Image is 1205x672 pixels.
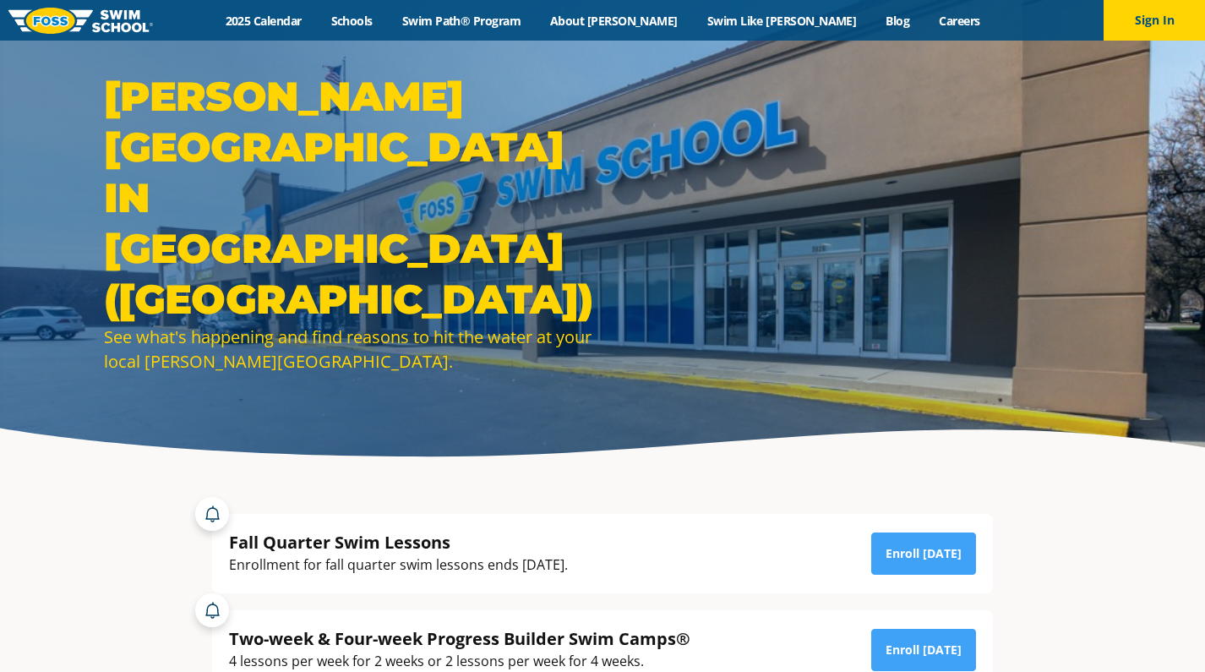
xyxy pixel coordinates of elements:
img: FOSS Swim School Logo [8,8,153,34]
a: Swim Path® Program [387,13,535,29]
a: Enroll [DATE] [871,533,976,575]
div: See what's happening and find reasons to hit the water at your local [PERSON_NAME][GEOGRAPHIC_DATA]. [104,325,594,374]
a: Schools [316,13,387,29]
a: Careers [924,13,995,29]
div: Two-week & Four-week Progress Builder Swim Camps® [229,627,690,650]
h1: [PERSON_NAME][GEOGRAPHIC_DATA] in [GEOGRAPHIC_DATA] ([GEOGRAPHIC_DATA]) [104,71,594,325]
div: Enrollment for fall quarter swim lessons ends [DATE]. [229,554,568,576]
a: Blog [871,13,924,29]
a: 2025 Calendar [210,13,316,29]
a: About [PERSON_NAME] [536,13,693,29]
a: Swim Like [PERSON_NAME] [692,13,871,29]
a: Enroll [DATE] [871,629,976,671]
div: Fall Quarter Swim Lessons [229,531,568,554]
